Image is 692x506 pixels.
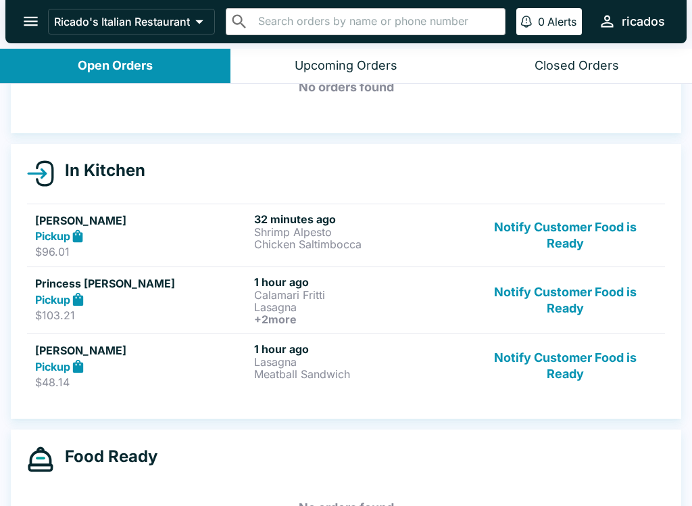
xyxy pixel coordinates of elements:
[35,342,249,359] h5: [PERSON_NAME]
[474,342,657,389] button: Notify Customer Food is Ready
[14,4,48,39] button: open drawer
[48,9,215,34] button: Ricado's Italian Restaurant
[538,15,545,28] p: 0
[474,212,657,259] button: Notify Customer Food is Ready
[254,356,468,368] p: Lasagna
[35,375,249,389] p: $48.14
[27,204,665,267] a: [PERSON_NAME]Pickup$96.0132 minutes agoShrimp AlpestoChicken SaltimboccaNotify Customer Food is R...
[54,160,145,181] h4: In Kitchen
[27,333,665,397] a: [PERSON_NAME]Pickup$48.141 hour agoLasagnaMeatball SandwichNotify Customer Food is Ready
[35,360,70,373] strong: Pickup
[254,12,499,31] input: Search orders by name or phone number
[27,267,665,333] a: Princess [PERSON_NAME]Pickup$103.211 hour agoCalamari FrittiLasagna+2moreNotify Customer Food is ...
[474,275,657,325] button: Notify Customer Food is Ready
[254,289,468,301] p: Calamari Fritti
[254,342,468,356] h6: 1 hour ago
[35,212,249,229] h5: [PERSON_NAME]
[35,229,70,243] strong: Pickup
[54,15,190,28] p: Ricado's Italian Restaurant
[254,275,468,289] h6: 1 hour ago
[35,245,249,258] p: $96.01
[254,238,468,250] p: Chicken Saltimbocca
[254,368,468,380] p: Meatball Sandwich
[35,275,249,292] h5: Princess [PERSON_NAME]
[593,7,670,36] button: ricados
[547,15,576,28] p: Alerts
[535,58,619,74] div: Closed Orders
[254,226,468,238] p: Shrimp Alpesto
[254,313,468,325] h6: + 2 more
[27,63,665,112] h5: No orders found
[78,58,153,74] div: Open Orders
[622,14,665,30] div: ricados
[254,212,468,226] h6: 32 minutes ago
[295,58,397,74] div: Upcoming Orders
[54,446,157,467] h4: Food Ready
[35,308,249,322] p: $103.21
[35,293,70,306] strong: Pickup
[254,301,468,313] p: Lasagna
